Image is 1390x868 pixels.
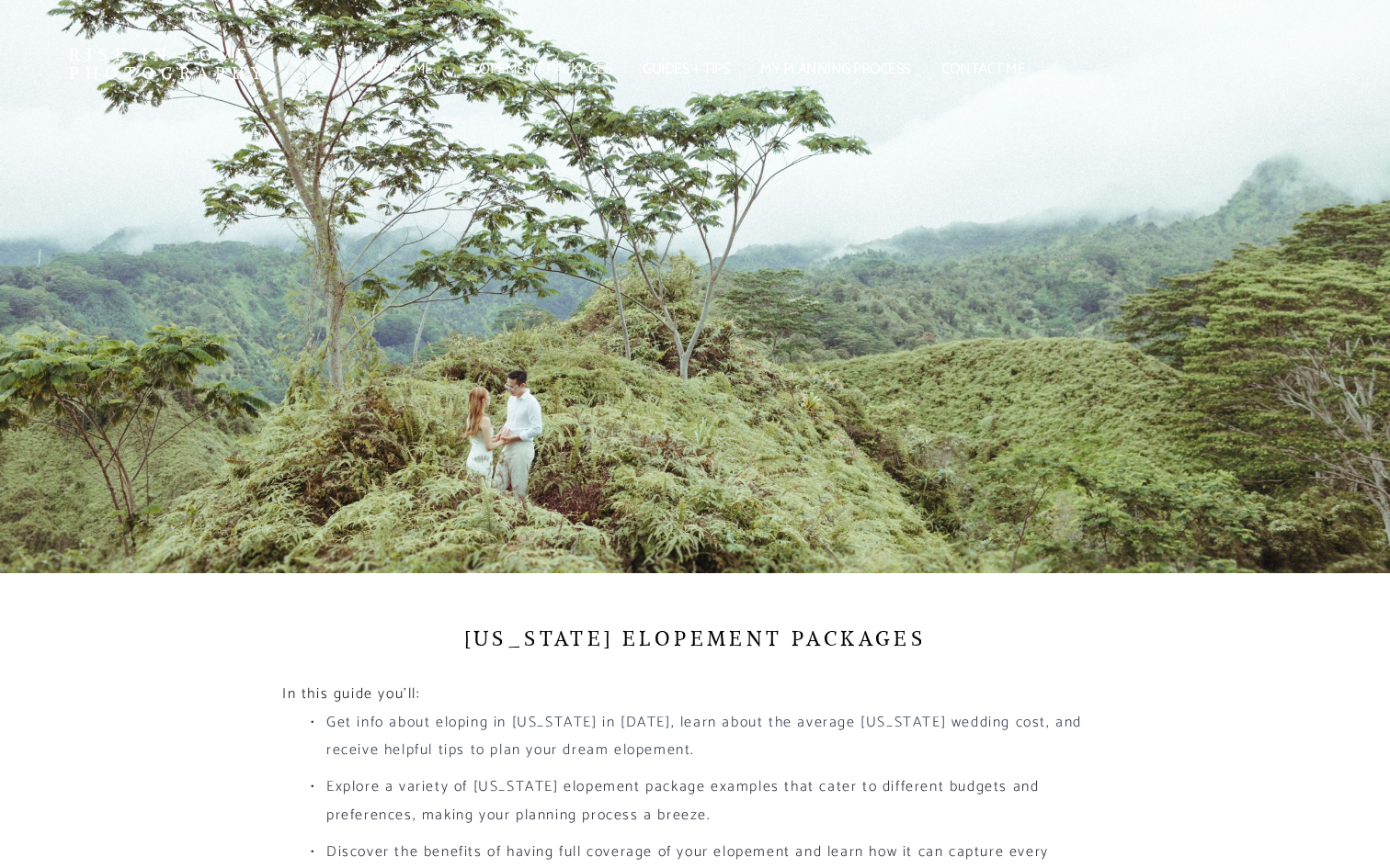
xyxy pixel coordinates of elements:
p: In this guide you'll: [282,681,1108,708]
h1: [US_STATE] elopement packages [282,625,1108,653]
a: Contact me [930,64,1036,75]
a: Guides + tips [632,64,740,75]
a: Rise in Love Photography [69,46,319,83]
span: Get info about eloping in [US_STATE] in [DATE], learn about the average [US_STATE] wedding cost, ... [326,710,1088,762]
a: About me [354,64,444,75]
a: Elopement packages [453,64,622,75]
a: My Planning Process [749,64,921,75]
span: Explore a variety of [US_STATE] elopement package examples that cater to different budgets and pr... [326,774,1044,827]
